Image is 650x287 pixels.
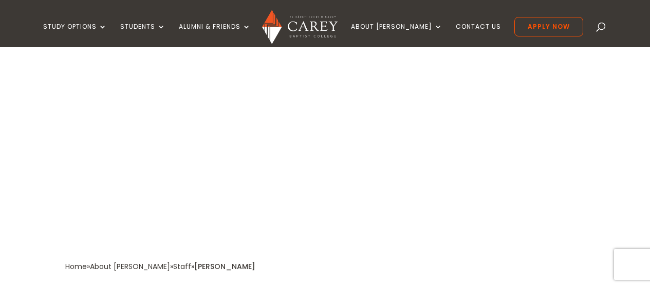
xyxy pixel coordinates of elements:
[43,23,107,47] a: Study Options
[194,260,255,274] div: [PERSON_NAME]
[351,23,442,47] a: About [PERSON_NAME]
[179,23,251,47] a: Alumni & Friends
[65,261,87,272] a: Home
[120,23,165,47] a: Students
[90,261,170,272] a: About [PERSON_NAME]
[456,23,501,47] a: Contact Us
[173,261,191,272] a: Staff
[514,17,583,36] a: Apply Now
[262,10,338,44] img: Carey Baptist College
[65,260,194,274] div: » » »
